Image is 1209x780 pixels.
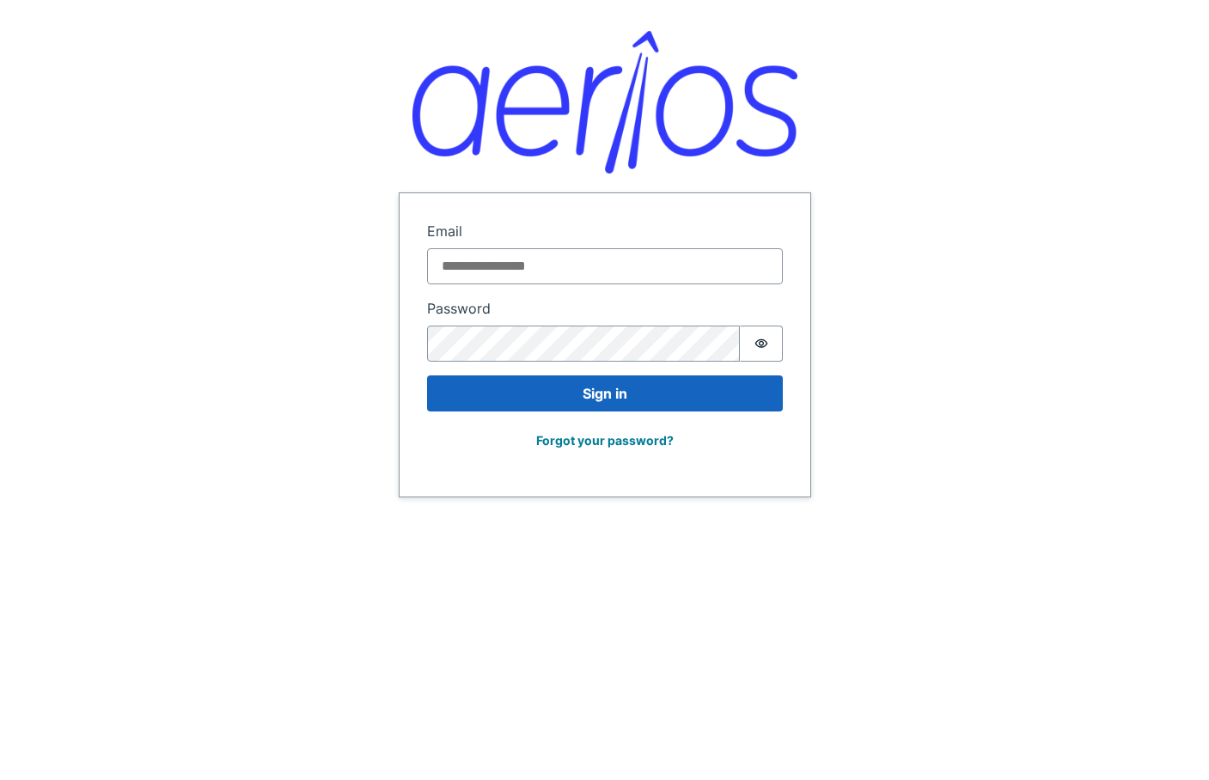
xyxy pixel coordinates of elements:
img: Aerios logo [412,31,797,173]
button: Show password [740,326,783,362]
button: Sign in [427,375,783,411]
label: Email [427,221,783,241]
label: Password [427,298,783,319]
button: Forgot your password? [525,425,685,455]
